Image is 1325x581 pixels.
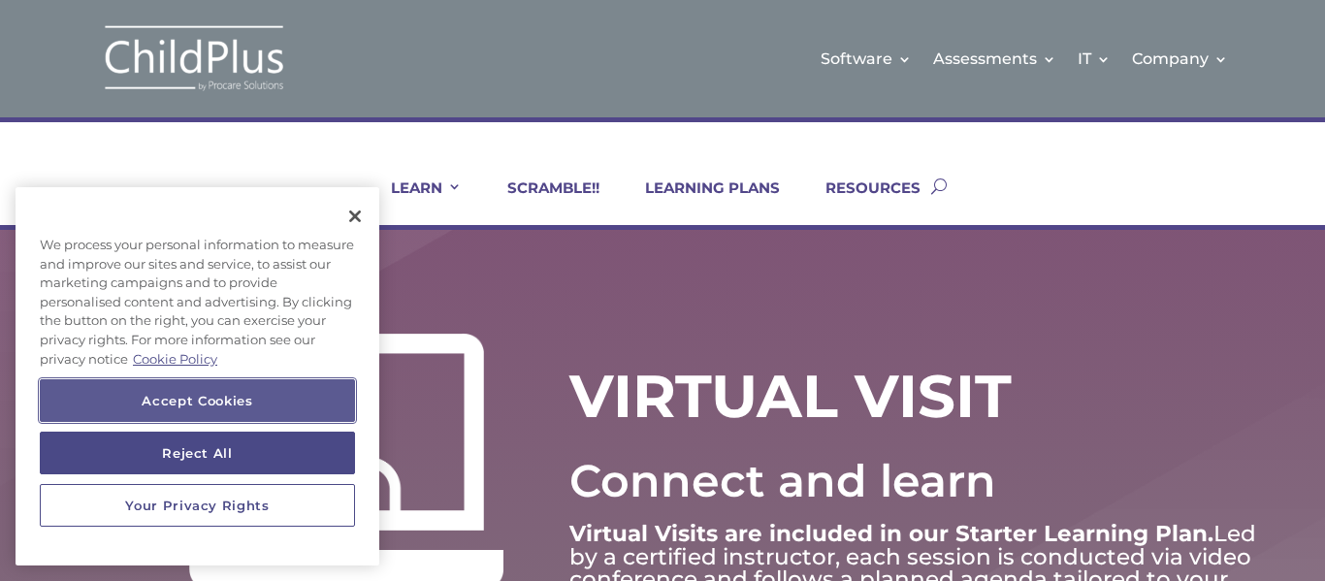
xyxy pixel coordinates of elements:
[40,379,355,422] button: Accept Cookies
[801,178,921,225] a: RESOURCES
[569,520,1213,547] strong: Virtual Visits are included in our Starter Learning Plan.
[16,187,379,565] div: Cookie banner
[1078,19,1111,98] a: IT
[1132,19,1228,98] a: Company
[16,187,379,565] div: Privacy
[621,178,780,225] a: LEARNING PLANS
[133,351,217,367] a: More information about your privacy, opens in a new tab
[933,19,1056,98] a: Assessments
[483,178,599,225] a: SCRAMBLE!!
[16,226,379,379] div: We process your personal information to measure and improve our sites and service, to assist our ...
[1228,488,1325,581] iframe: Chat Widget
[569,358,1083,444] h1: VIRTUAL VISIT
[821,19,912,98] a: Software
[569,438,1259,523] p: Connect and learn
[40,484,355,527] button: Your Privacy Rights
[334,195,376,238] button: Close
[40,432,355,474] button: Reject All
[367,178,462,225] a: LEARN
